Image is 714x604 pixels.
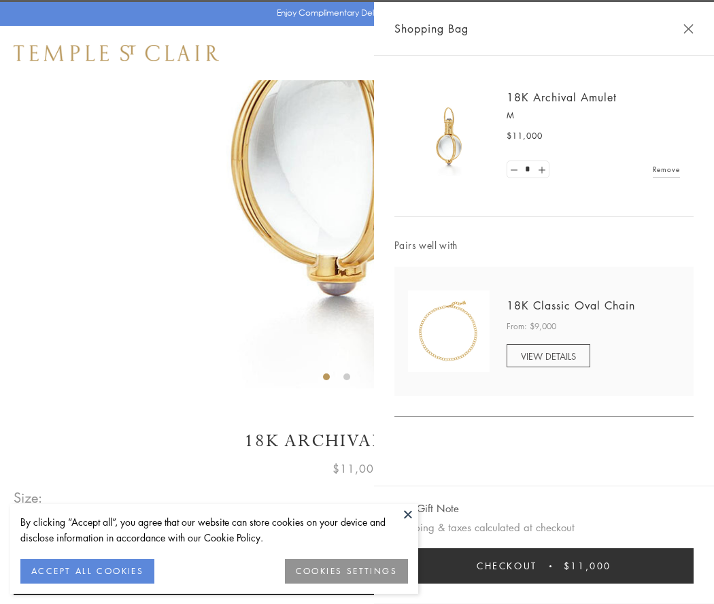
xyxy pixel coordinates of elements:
[277,6,431,20] p: Enjoy Complimentary Delivery & Returns
[507,344,590,367] a: VIEW DETAILS
[408,95,490,177] img: 18K Archival Amulet
[507,298,635,313] a: 18K Classic Oval Chain
[14,486,44,509] span: Size:
[14,45,219,61] img: Temple St. Clair
[507,320,556,333] span: From: $9,000
[507,90,617,105] a: 18K Archival Amulet
[477,558,537,573] span: Checkout
[408,290,490,372] img: N88865-OV18
[521,350,576,363] span: VIEW DETAILS
[14,429,700,453] h1: 18K Archival Amulet
[507,109,680,122] p: M
[507,129,543,143] span: $11,000
[285,559,408,584] button: COOKIES SETTINGS
[683,24,694,34] button: Close Shopping Bag
[394,548,694,584] button: Checkout $11,000
[333,460,381,477] span: $11,000
[534,161,548,178] a: Set quantity to 2
[394,20,469,37] span: Shopping Bag
[394,519,694,536] p: Shipping & taxes calculated at checkout
[653,162,680,177] a: Remove
[20,559,154,584] button: ACCEPT ALL COOKIES
[564,558,611,573] span: $11,000
[20,514,408,546] div: By clicking “Accept all”, you agree that our website can store cookies on your device and disclos...
[394,237,694,253] span: Pairs well with
[394,500,459,517] button: Add Gift Note
[507,161,521,178] a: Set quantity to 0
